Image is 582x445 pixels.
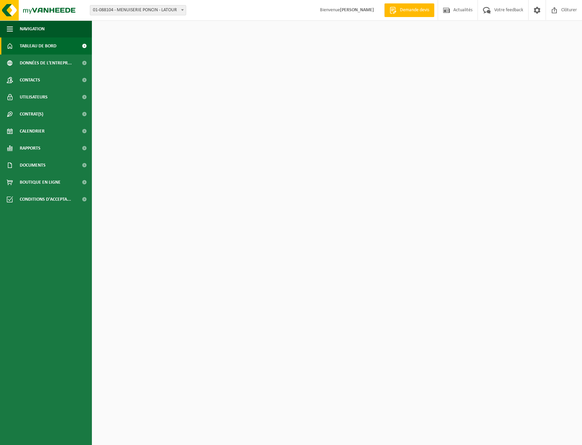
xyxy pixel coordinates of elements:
span: Boutique en ligne [20,174,61,191]
span: Utilisateurs [20,89,48,106]
span: Documents [20,157,46,174]
span: Données de l'entrepr... [20,55,72,72]
span: Demande devis [398,7,431,14]
span: Conditions d'accepta... [20,191,71,208]
span: Contrat(s) [20,106,43,123]
span: Tableau de bord [20,37,56,55]
span: Rapports [20,140,41,157]
span: Navigation [20,20,45,37]
strong: [PERSON_NAME] [340,7,374,13]
span: 01-088104 - MENUISERIE PONCIN - LATOUR [90,5,186,15]
a: Demande devis [384,3,434,17]
span: Contacts [20,72,40,89]
span: Calendrier [20,123,45,140]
